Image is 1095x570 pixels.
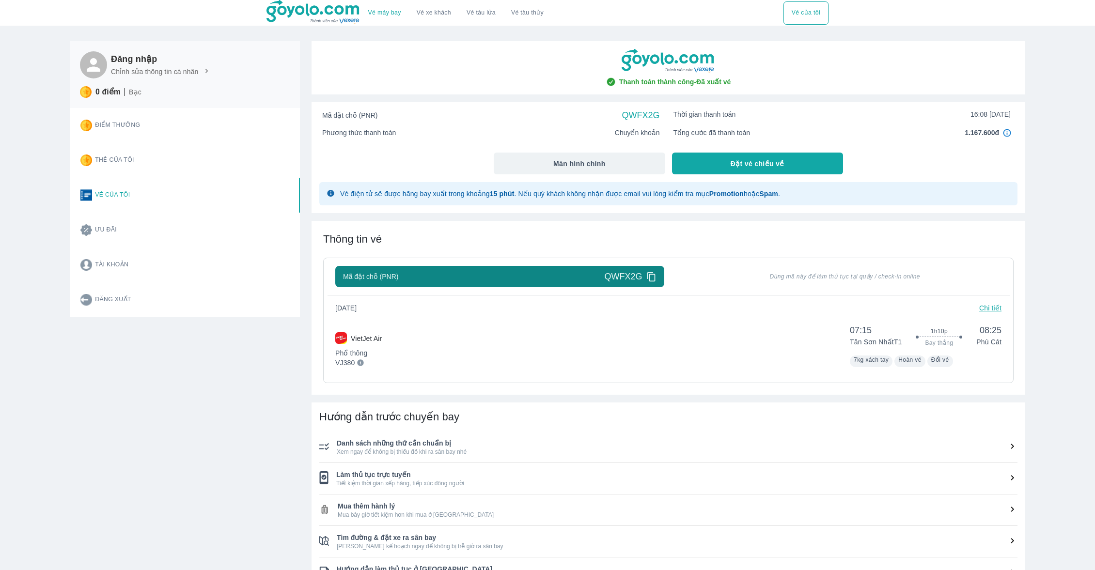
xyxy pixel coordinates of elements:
[73,213,247,247] button: Ưu đãi
[368,9,401,16] a: Vé máy bay
[73,143,247,178] button: Thẻ của tôi
[731,159,784,169] span: Đặt vé chiều về
[80,154,92,166] img: star
[337,438,1017,448] span: Danh sách những thứ cần chuẩn bị
[490,190,515,198] strong: 15 phút
[327,190,334,197] img: glyph
[336,470,1017,479] span: Làm thủ tục trực tuyến
[351,334,382,343] p: VietJet Air
[319,411,459,423] span: Hướng dẫn trước chuyến bay
[111,53,211,65] h6: Đăng nhập
[322,110,377,120] span: Mã đặt chỗ (PNR)
[319,443,329,450] img: ic_checklist
[70,108,300,317] div: Card thong tin user
[335,348,382,358] p: Phổ thông
[360,1,551,25] div: choose transportation mode
[323,233,382,245] span: Thông tin vé
[80,86,92,98] img: star
[503,1,551,25] button: Vé tàu thủy
[340,190,780,198] span: Vé điện tử sẽ được hãng bay xuất trong khoảng . Nếu quý khách không nhận được email vui lòng kiểm...
[459,1,503,25] a: Vé tàu lửa
[335,303,364,313] span: [DATE]
[129,87,141,97] p: Bạc
[622,109,660,121] span: QWFX2G
[688,273,1002,280] span: Dùng mã này để làm thủ tục tại quầy / check-in online
[673,128,751,138] span: Tổng cước đã thanh toán
[783,1,829,25] div: choose transportation mode
[319,471,328,484] img: ic_checklist
[850,324,902,336] span: 07:15
[925,339,953,347] span: Bay thẳng
[854,356,889,363] span: 7kg xách tay
[80,224,92,236] img: promotion
[417,9,451,16] a: Vé xe khách
[759,190,778,198] strong: Spam
[965,128,999,138] span: 1.167.600đ
[619,77,731,87] span: Thanh toán thành công - Đã xuất vé
[343,272,398,281] span: Mã đặt chỗ (PNR)
[615,128,660,138] span: Chuyển khoản
[73,282,247,317] button: Đăng xuất
[73,108,247,143] button: Điểm thưởng
[1003,129,1011,137] img: in4
[783,1,829,25] button: Vé của tôi
[553,159,606,169] span: Màn hình chính
[322,128,396,138] span: Phương thức thanh toán
[338,501,1017,511] span: Mua thêm hành lý
[850,337,902,347] p: Tân Sơn Nhất T1
[319,536,329,546] img: ic_checklist
[337,448,1017,456] span: Xem ngay để không bị thiếu đồ khi ra sân bay nhé
[976,337,1001,347] p: Phù Cát
[898,356,922,363] span: Hoàn vé
[976,324,1001,336] span: 08:25
[80,120,92,131] img: star
[672,153,843,174] button: Đặt vé chiều về
[336,479,1017,487] span: Tiết kiệm thời gian xếp hàng, tiếp xúc đông người
[338,511,1017,519] span: Mua bây giờ tiết kiệm hơn khi mua ở [GEOGRAPHIC_DATA]
[673,109,736,119] span: Thời gian thanh toán
[80,294,92,306] img: logout
[337,533,1017,542] span: Tìm đường & đặt xe ra sân bay
[95,87,121,97] p: 0 điểm
[335,358,355,368] p: VJ380
[970,109,1011,119] span: 16:08 [DATE]
[622,49,716,73] img: goyolo-logo
[931,356,949,363] span: Đổi vé
[979,303,1001,313] p: Chi tiết
[73,178,247,213] button: Vé của tôi
[319,504,330,515] img: ic_checklist
[73,247,247,282] button: Tài khoản
[606,77,616,87] img: check-circle
[494,153,665,174] button: Màn hình chính
[111,67,199,77] p: Chỉnh sửa thông tin cá nhân
[80,189,92,201] img: ticket
[931,327,948,335] span: 1h10p
[605,271,642,282] span: QWFX2G
[709,190,744,198] strong: Promotion
[337,542,1017,550] span: [PERSON_NAME] kế hoạch ngay để không bị trễ giờ ra sân bay
[80,259,92,271] img: account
